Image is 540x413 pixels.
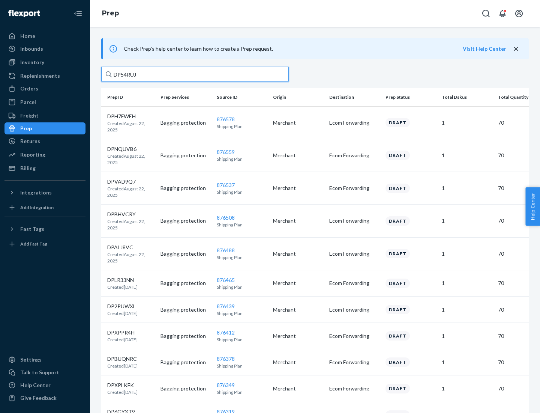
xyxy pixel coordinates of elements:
input: Search prep jobs [101,67,289,82]
p: Bagging protection [160,250,211,258]
div: Fast Tags [20,225,44,233]
p: Created August 22, 2025 [107,153,154,166]
p: Ecom Forwarding [329,332,379,340]
p: DPNQUVB6 [107,145,154,153]
div: Draft [385,305,410,314]
a: 876488 [217,247,235,253]
div: Prep [20,125,32,132]
p: Shipping Plan [217,336,267,343]
a: 876537 [217,182,235,188]
p: Shipping Plan [217,310,267,317]
a: Reporting [4,149,85,161]
p: Ecom Forwarding [329,184,379,192]
div: Draft [385,249,410,258]
p: DPXPLKFK [107,381,138,389]
div: Returns [20,137,40,145]
p: Ecom Forwarding [329,359,379,366]
a: Home [4,30,85,42]
div: Add Integration [20,204,54,211]
div: Draft [385,184,410,193]
button: close [512,45,520,53]
p: Merchant [273,250,323,258]
a: Prep [4,122,85,134]
p: 1 [442,385,492,392]
p: Ecom Forwarding [329,385,379,392]
p: DPBHVCRY [107,211,154,218]
p: DPLR33NN [107,276,138,284]
span: Check Prep's help center to learn how to create a Prep request. [124,45,273,52]
p: Shipping Plan [217,156,267,162]
p: 1 [442,279,492,287]
p: Merchant [273,217,323,225]
p: 1 [442,184,492,192]
p: 1 [442,217,492,225]
p: Created August 22, 2025 [107,251,154,264]
button: Visit Help Center [463,45,506,53]
p: Created August 22, 2025 [107,185,154,198]
a: Parcel [4,96,85,108]
th: Total Dskus [439,88,495,106]
p: Bagging protection [160,152,211,159]
a: 876465 [217,277,235,283]
p: Ecom Forwarding [329,217,379,225]
div: Draft [385,151,410,160]
p: 1 [442,119,492,127]
a: 876578 [217,116,235,122]
p: DPVAD9Q7 [107,178,154,185]
p: Bagging protection [160,279,211,287]
div: Help Center [20,381,51,389]
div: Draft [385,118,410,127]
p: Created [DATE] [107,284,138,290]
div: Add Fast Tag [20,241,47,247]
a: Inventory [4,56,85,68]
a: 876559 [217,149,235,155]
p: Bagging protection [160,306,211,314]
div: Parcel [20,98,36,106]
p: Ecom Forwarding [329,279,379,287]
p: Merchant [273,279,323,287]
p: 1 [442,250,492,258]
div: Draft [385,357,410,367]
a: 876349 [217,382,235,388]
a: Add Integration [4,202,85,214]
a: Returns [4,135,85,147]
div: Draft [385,216,410,226]
p: Bagging protection [160,119,211,127]
div: Home [20,32,35,40]
p: Bagging protection [160,332,211,340]
a: 876439 [217,303,235,309]
button: Integrations [4,187,85,199]
th: Prep Services [157,88,214,106]
p: Shipping Plan [217,189,267,195]
div: Talk to Support [20,369,59,376]
p: DPXPPR4H [107,329,138,336]
button: Help Center [525,187,540,226]
a: Replenishments [4,70,85,82]
div: Draft [385,331,410,341]
a: Inbounds [4,43,85,55]
button: Fast Tags [4,223,85,235]
p: Created August 22, 2025 [107,218,154,231]
p: DP2PUWXL [107,303,138,310]
p: Merchant [273,332,323,340]
a: Talk to Support [4,366,85,378]
th: Source ID [214,88,270,106]
button: Open account menu [511,6,526,21]
p: DPH7FWEH [107,113,154,120]
a: 876508 [217,214,235,221]
div: Integrations [20,189,52,196]
p: Created [DATE] [107,336,138,343]
p: Ecom Forwarding [329,250,379,258]
th: Destination [326,88,382,106]
img: Flexport logo [8,10,40,17]
div: Draft [385,384,410,393]
p: Shipping Plan [217,363,267,369]
p: Shipping Plan [217,222,267,228]
p: DPBUQNRC [107,355,138,363]
p: Created [DATE] [107,363,138,369]
p: Ecom Forwarding [329,306,379,314]
p: Shipping Plan [217,123,267,130]
p: 1 [442,332,492,340]
p: Created [DATE] [107,389,138,395]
